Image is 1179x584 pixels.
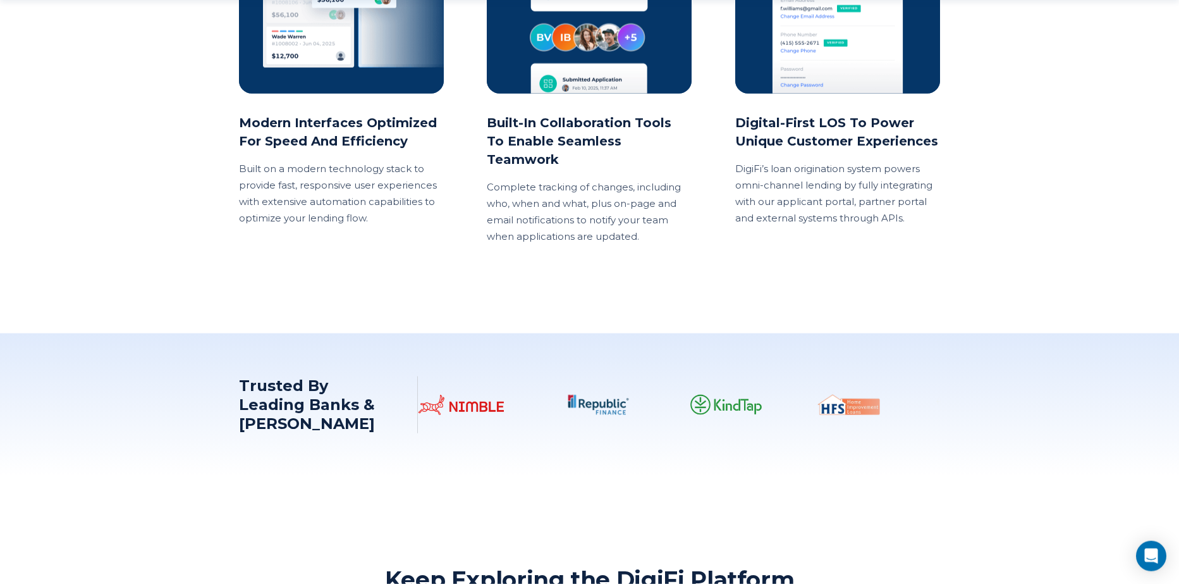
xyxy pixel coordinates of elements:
p: Complete tracking of changes, including who, when and what, plus on-page and email notifications ... [487,179,692,245]
div: Open Intercom Messenger [1136,541,1166,571]
p: Built on a modern technology stack to provide fast, responsive user experiences with extensive au... [239,161,444,227]
img: Client Logo 2 [498,395,573,415]
p: Trusted By Leading Banks & [PERSON_NAME] [239,376,397,433]
h2: Modern interfaces optimized for speed and efficiency [239,114,444,151]
h2: Built-in collaboration tools to enable seamless teamwork [487,114,692,169]
img: Client Logo 3 [629,395,700,415]
img: Client Logo 5 [874,395,929,415]
img: Client Logo 4 [756,395,819,415]
img: Client Logo 1 [356,395,442,415]
h2: Digital-first LOS to power unique customer experiences [735,114,941,151]
p: DigiFi’s loan origination system powers omni-channel lending by fully integrating with our applic... [735,161,941,227]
